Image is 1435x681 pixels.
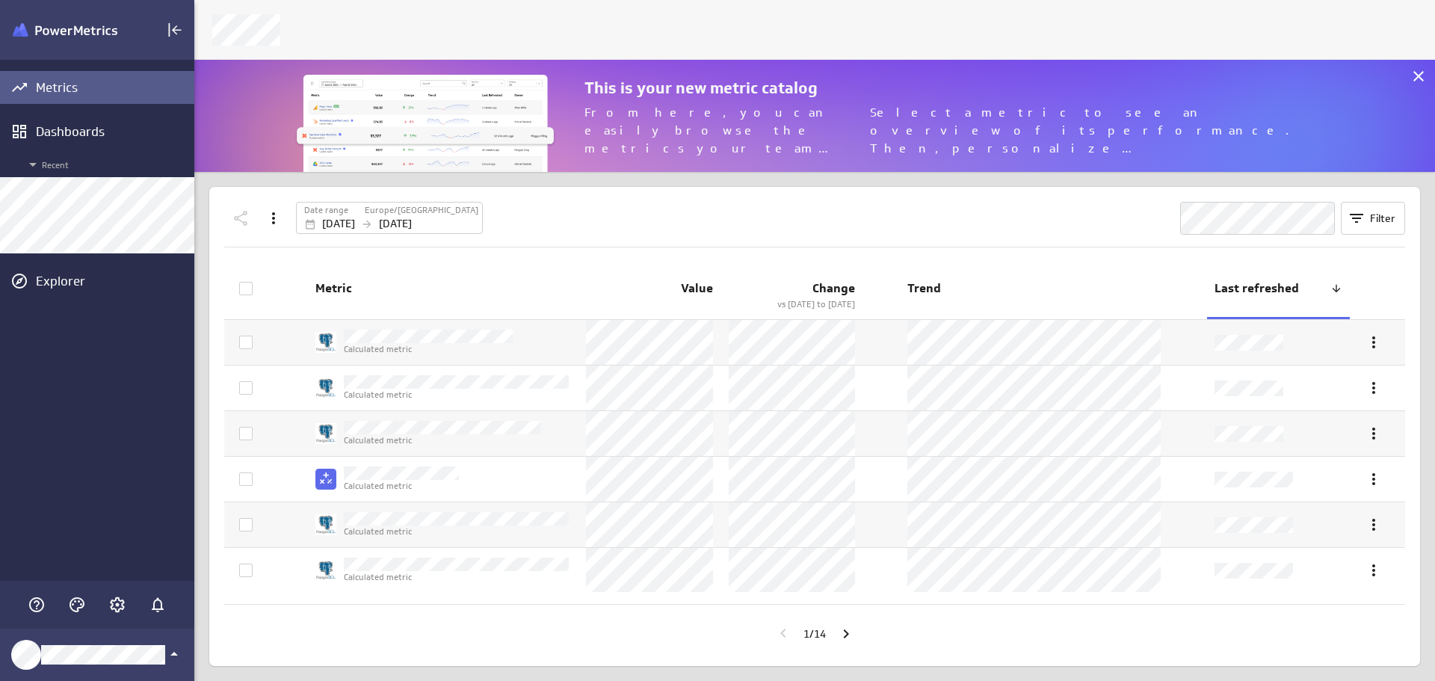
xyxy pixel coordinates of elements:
[1361,421,1386,446] div: More actions
[812,280,855,296] span: Change
[1361,558,1386,583] div: More actions
[344,434,540,447] p: Calculated metric
[344,480,459,493] p: Calculated metric
[36,123,191,140] div: Dashboards
[870,104,1302,158] p: Select a metric to see an overview of its performance. Then, personalize visualizations to dig de...
[1361,330,1386,355] div: More actions
[1370,212,1395,225] span: Filter
[584,104,846,158] p: From here, you can easily browse the metrics your team has shared with you.
[344,389,569,401] p: Calculated metric
[304,204,348,217] label: Date range
[315,560,336,581] img: image4838993573030740951.png
[315,378,336,398] img: image4838993573030740951.png
[1215,280,1330,296] span: Last refreshed
[294,75,556,191] img: metric-library-banner.png
[584,78,1302,98] p: This is your new metric catalog
[344,343,513,356] p: Calculated metric
[315,514,336,535] img: image4838993573030740951.png
[803,627,826,641] p: 1 / 14
[1361,512,1386,537] div: More actions
[296,202,483,234] div: Date rangeEurope/[GEOGRAPHIC_DATA][DATE][DATE]
[379,216,412,232] p: [DATE]
[833,621,859,647] div: Go to next page
[13,23,117,37] img: Klipfolio PowerMetrics Banner
[315,332,336,353] img: image4838993573030740951.png
[105,592,130,617] div: Account and settings
[228,206,253,231] div: Share
[803,617,826,651] div: Current page 1 / total pages 14
[344,571,569,584] p: Calculated metric
[68,596,86,614] svg: Themes
[162,17,188,43] div: Collapse
[1341,202,1405,235] button: Filter
[1361,375,1386,401] div: More actions
[728,298,856,311] p: Jul 22, 2024 to Jul 28, 2024
[771,620,796,646] div: Go to previous page
[681,280,713,296] span: Value
[1330,283,1342,295] div: Reverse sort direction
[315,423,336,444] img: image4838993573030740951.png
[322,216,355,232] p: [DATE]
[261,206,286,231] div: More actions
[315,469,336,490] div: No service
[1361,466,1386,492] div: More actions
[907,280,941,296] span: Trend
[145,592,170,617] div: Notifications
[64,592,90,617] div: Themes
[36,273,191,289] div: Explorer
[315,280,570,296] span: Metric
[24,592,49,617] div: Help & PowerMetrics Assistant
[36,79,191,96] div: Metrics
[296,202,483,234] div: Jul 29 2024 to Aug 04 2024 Europe/Bucharest (GMT+3:00)
[108,596,126,614] svg: Account and settings
[344,526,569,538] p: Calculated metric
[365,204,478,217] label: Europe/[GEOGRAPHIC_DATA]
[24,155,187,173] span: Recent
